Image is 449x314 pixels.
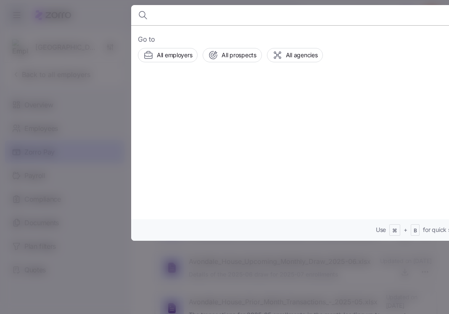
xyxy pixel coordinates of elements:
[267,48,323,62] button: All agencies
[203,48,261,62] button: All prospects
[414,227,417,234] span: B
[376,226,386,234] span: Use
[138,48,198,62] button: All employers
[286,51,318,59] span: All agencies
[404,226,407,234] span: +
[222,51,256,59] span: All prospects
[392,227,397,234] span: ⌘
[157,51,192,59] span: All employers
